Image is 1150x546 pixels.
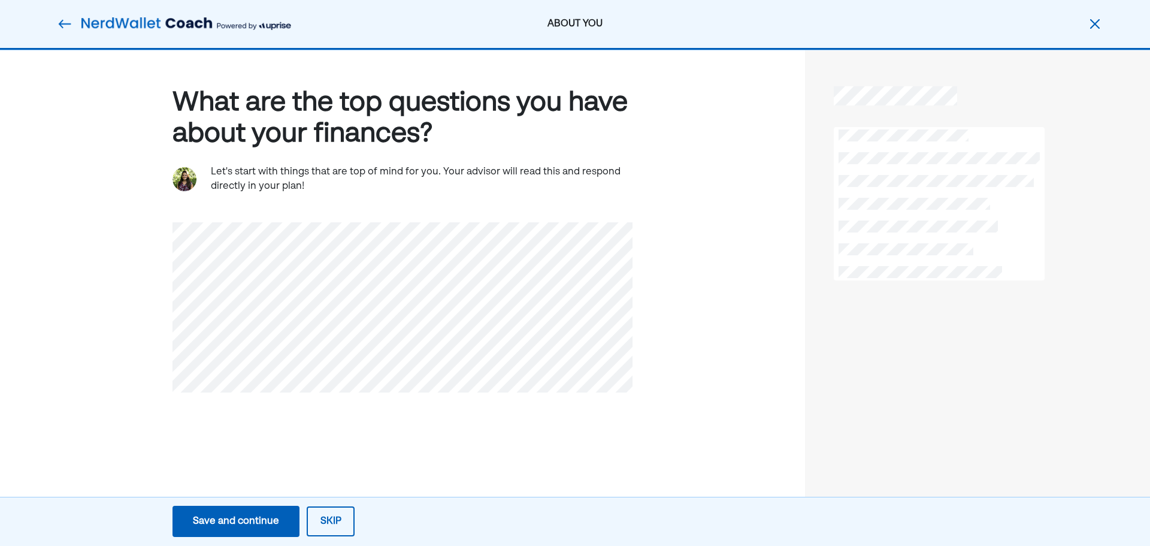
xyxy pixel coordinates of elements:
[401,17,749,31] div: ABOUT YOU
[307,506,355,536] button: Skip
[172,88,632,151] div: What are the top questions you have about your finances?
[211,165,632,194] div: Let's start with things that are top of mind for you. Your advisor will read this and respond dir...
[172,506,299,537] button: Save and continue
[193,514,279,529] div: Save and continue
